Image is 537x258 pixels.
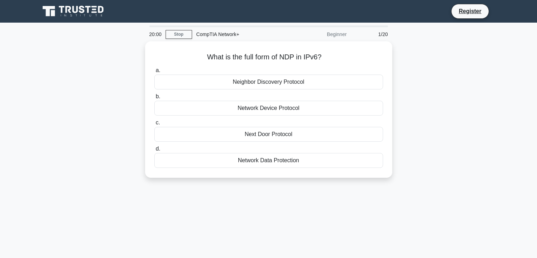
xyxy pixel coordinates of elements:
span: a. [156,67,160,73]
div: CompTIA Network+ [192,27,289,41]
span: d. [156,146,160,152]
div: 20:00 [145,27,166,41]
div: Neighbor Discovery Protocol [154,75,383,89]
div: 1/20 [351,27,392,41]
a: Register [454,7,485,16]
div: Next Door Protocol [154,127,383,142]
span: b. [156,93,160,99]
div: Network Device Protocol [154,101,383,116]
div: Network Data Protection [154,153,383,168]
span: c. [156,119,160,125]
a: Stop [166,30,192,39]
h5: What is the full form of NDP in IPv6? [154,53,384,62]
div: Beginner [289,27,351,41]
